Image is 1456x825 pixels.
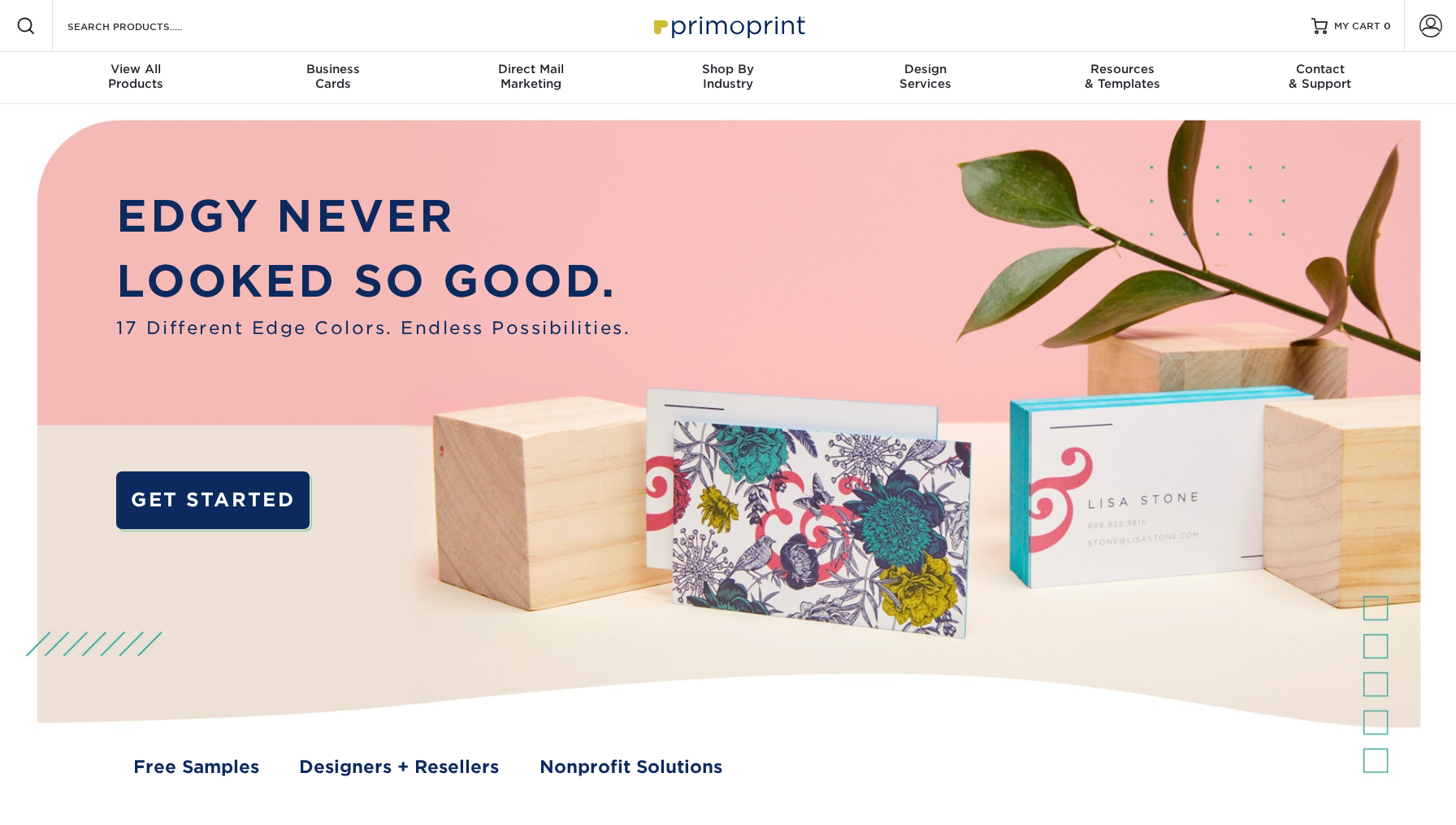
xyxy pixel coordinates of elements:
div: Industry [630,62,827,91]
span: Business [235,62,432,76]
a: Resources& Templates [1024,52,1221,104]
span: Resources [1024,62,1221,76]
div: & Templates [1024,62,1221,91]
div: Products [37,62,235,91]
span: View All [37,62,235,76]
span: Design [826,62,1024,76]
a: Designers + Resellers [299,753,499,779]
img: Primoprint [647,8,809,43]
div: Cards [235,62,432,91]
a: Direct MailMarketing [432,52,630,104]
p: LOOKED SO GOOD. [116,249,630,315]
div: & Support [1221,62,1419,91]
div: Marketing [432,62,630,91]
input: SEARCH PRODUCTS..... [66,16,224,36]
a: Free Samples [133,753,259,779]
span: Contact [1221,62,1419,76]
span: 17 Different Edge Colors. Endless Possibilities. [116,315,630,341]
a: Nonprofit Solutions [539,753,722,779]
a: Contact& Support [1221,52,1419,104]
a: BusinessCards [235,52,432,104]
a: Shop ByIndustry [630,52,827,104]
div: Services [826,62,1024,91]
span: 0 [1384,20,1391,32]
span: Shop By [630,62,827,76]
a: View AllProducts [37,52,235,104]
a: DesignServices [826,52,1024,104]
a: GET STARTED [116,471,309,529]
span: MY CART [1334,20,1380,33]
span: Direct Mail [432,62,630,76]
p: EDGY NEVER [116,184,630,250]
